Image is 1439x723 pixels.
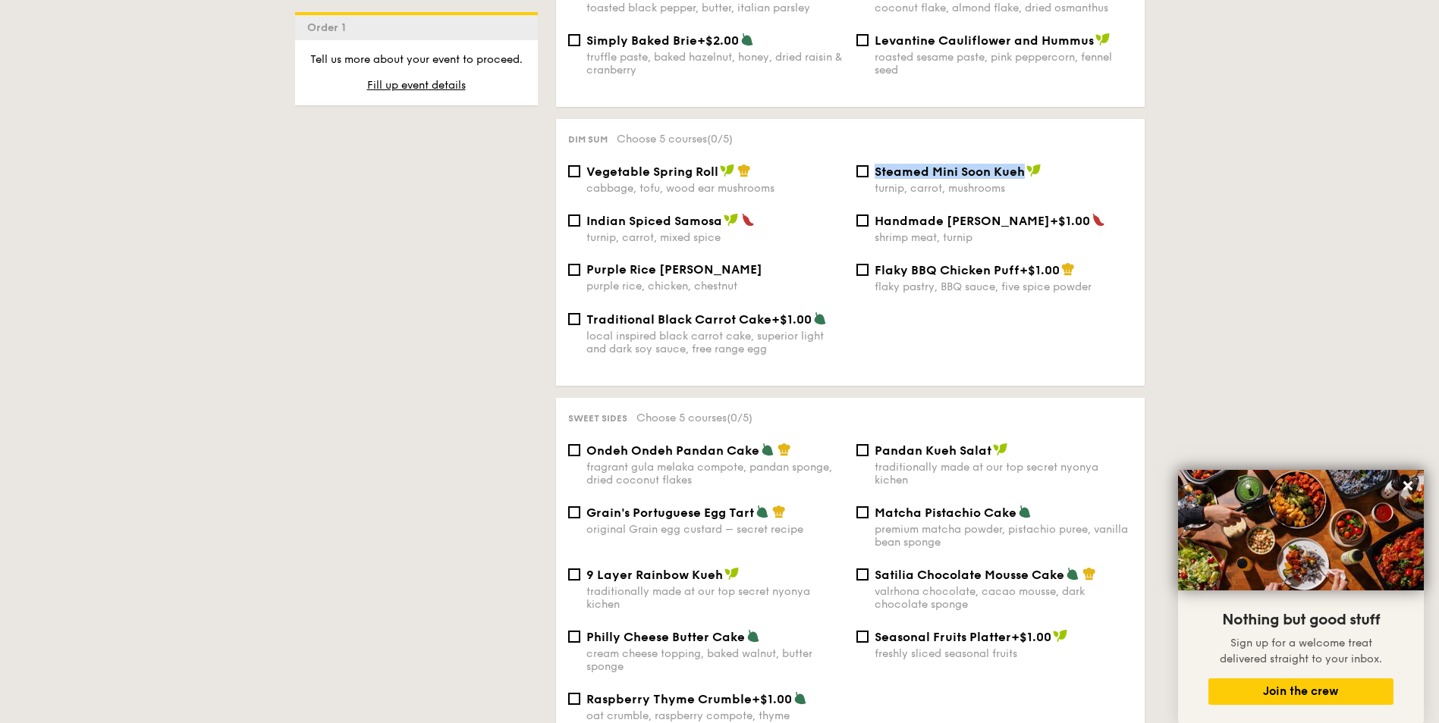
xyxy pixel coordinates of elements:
[1208,678,1393,705] button: Join the crew
[741,213,755,227] img: icon-spicy.37a8142b.svg
[875,214,1050,228] span: Handmade [PERSON_NAME]
[761,443,774,456] img: icon-vegetarian.fe4039eb.svg
[875,568,1064,582] span: Satilia Chocolate Mousse Cake
[586,568,723,582] span: 9 Layer Rainbow Kueh
[875,523,1133,549] div: premium matcha powder, pistachio puree, vanilla bean sponge
[1220,637,1382,665] span: Sign up for a welcome treat delivered straight to your inbox.
[856,568,869,581] input: Satilia Chocolate Mousse Cakevalrhona chocolate, cacao mousse, dark chocolate sponge
[1050,214,1090,228] span: +$1.00
[586,585,844,611] div: traditionally made at our top secret nyonya kichen
[875,231,1133,244] div: shrimp meat, turnip
[1061,262,1075,276] img: icon-chef-hat.a58ddaea.svg
[727,412,752,424] span: (0/5)
[752,692,792,706] span: +$1.00
[875,585,1133,611] div: valrhona chocolate, cacao mousse, dark chocolate sponge
[586,280,844,293] div: purple rice, chicken, chestnut
[1178,470,1424,590] img: DSC07876-Edit02-Large.jpeg
[746,629,760,643] img: icon-vegetarian.fe4039eb.svg
[586,461,844,487] div: fragrant gula melaka compote, pandan sponge, dried coconut flakes
[1011,630,1051,644] span: +$1.00
[793,691,807,705] img: icon-vegetarian.fe4039eb.svg
[586,231,844,244] div: turnip, carrot, mixed spice
[740,33,754,46] img: icon-vegetarian.fe4039eb.svg
[568,506,580,518] input: Grain's Portuguese Egg Tartoriginal Grain egg custard – secret recipe
[367,79,466,92] span: Fill up event details
[586,262,762,277] span: Purple Rice [PERSON_NAME]
[586,51,844,77] div: truffle paste, baked hazelnut, honey, dried raisin & cranberry
[586,164,718,179] span: Vegetable Spring Roll
[875,182,1133,195] div: turnip, carrot, mushrooms
[720,164,735,177] img: icon-vegan.f8ff3823.svg
[875,505,1016,520] span: Matcha Pistachio Cake
[586,443,759,458] span: Ondeh Ondeh Pandan Cake
[586,505,754,520] span: Grain's Portuguese Egg Tart
[568,693,580,705] input: Raspberry Thyme Crumble+$1.00oat crumble, raspberry compote, thyme
[586,692,752,706] span: Raspberry Thyme Crumble
[697,33,739,48] span: +$2.00
[756,505,769,518] img: icon-vegetarian.fe4039eb.svg
[568,568,580,581] input: 9 Layer Rainbow Kuehtraditionally made at our top secret nyonya kichen
[875,280,1133,293] div: flaky pastry, BBQ sauce, five spice powder
[778,443,791,456] img: icon-chef-hat.a58ddaea.svg
[586,182,844,195] div: cabbage, tofu, wood ear mushrooms
[1018,505,1032,518] img: icon-vegetarian.fe4039eb.svg
[856,631,869,643] input: Seasonal Fruits Platter+$1.00freshly sliced seasonal fruits
[813,311,827,325] img: icon-vegetarian.fe4039eb.svg
[856,214,869,227] input: Handmade [PERSON_NAME]+$1.00shrimp meat, turnip
[586,647,844,673] div: cream cheese topping, baked walnut, butter sponge
[856,444,869,456] input: Pandan Kueh Salattraditionally made at our top secret nyonya kichen
[568,413,627,424] span: Sweet sides
[568,264,580,276] input: Purple Rice [PERSON_NAME]purple rice, chicken, chestnut
[856,506,869,518] input: Matcha Pistachio Cakepremium matcha powder, pistachio puree, vanilla bean sponge
[856,165,869,177] input: Steamed Mini Soon Kuehturnip, carrot, mushrooms
[568,34,580,46] input: Simply Baked Brie+$2.00truffle paste, baked hazelnut, honey, dried raisin & cranberry
[1020,263,1060,277] span: +$1.00
[1092,213,1105,227] img: icon-spicy.37a8142b.svg
[307,52,526,67] p: Tell us more about your event to proceed.
[737,164,751,177] img: icon-chef-hat.a58ddaea.svg
[307,21,352,34] span: Order 1
[586,33,697,48] span: Simply Baked Brie
[586,2,844,14] div: toasted black pepper, butter, italian parsley
[1222,611,1380,629] span: Nothing but good stuff
[1396,474,1420,498] button: Close
[1095,33,1111,46] img: icon-vegan.f8ff3823.svg
[586,330,844,355] div: local inspired black carrot cake, superior light and dark soy sauce, free range egg
[856,264,869,276] input: Flaky BBQ Chicken Puff+$1.00flaky pastry, BBQ sauce, five spice powder
[568,134,608,145] span: Dim sum
[636,412,752,424] span: Choose 5 courses
[1053,629,1068,643] img: icon-vegan.f8ff3823.svg
[568,214,580,227] input: Indian Spiced Samosaturnip, carrot, mixed spice
[1026,164,1042,177] img: icon-vegan.f8ff3823.svg
[586,312,771,327] span: Traditional Black Carrot Cake
[875,2,1133,14] div: coconut flake, almond flake, dried osmanthus
[724,567,740,581] img: icon-vegan.f8ff3823.svg
[875,164,1025,179] span: Steamed Mini Soon Kueh
[993,443,1008,456] img: icon-vegan.f8ff3823.svg
[875,647,1133,660] div: freshly sliced seasonal fruits
[586,630,745,644] span: Philly Cheese Butter Cake
[707,133,733,146] span: (0/5)
[856,34,869,46] input: Levantine Cauliflower and Hummusroasted sesame paste, pink peppercorn, fennel seed
[1066,567,1079,581] img: icon-vegetarian.fe4039eb.svg
[875,630,1011,644] span: Seasonal Fruits Platter
[568,444,580,456] input: Ondeh Ondeh Pandan Cakefragrant gula melaka compote, pandan sponge, dried coconut flakes
[586,214,722,228] span: Indian Spiced Samosa
[875,33,1094,48] span: Levantine Cauliflower and Hummus
[568,631,580,643] input: Philly Cheese Butter Cakecream cheese topping, baked walnut, butter sponge
[1082,567,1096,581] img: icon-chef-hat.a58ddaea.svg
[772,505,786,518] img: icon-chef-hat.a58ddaea.svg
[586,709,844,722] div: oat crumble, raspberry compote, thyme
[586,523,844,536] div: original Grain egg custard – secret recipe
[771,312,812,327] span: +$1.00
[875,443,991,458] span: Pandan Kueh Salat
[568,313,580,325] input: Traditional Black Carrot Cake+$1.00local inspired black carrot cake, superior light and dark soy ...
[617,133,733,146] span: Choose 5 courses
[875,51,1133,77] div: roasted sesame paste, pink peppercorn, fennel seed
[875,461,1133,487] div: traditionally made at our top secret nyonya kichen
[875,263,1020,277] span: Flaky BBQ Chicken Puff
[568,165,580,177] input: Vegetable Spring Rollcabbage, tofu, wood ear mushrooms
[724,213,739,227] img: icon-vegan.f8ff3823.svg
